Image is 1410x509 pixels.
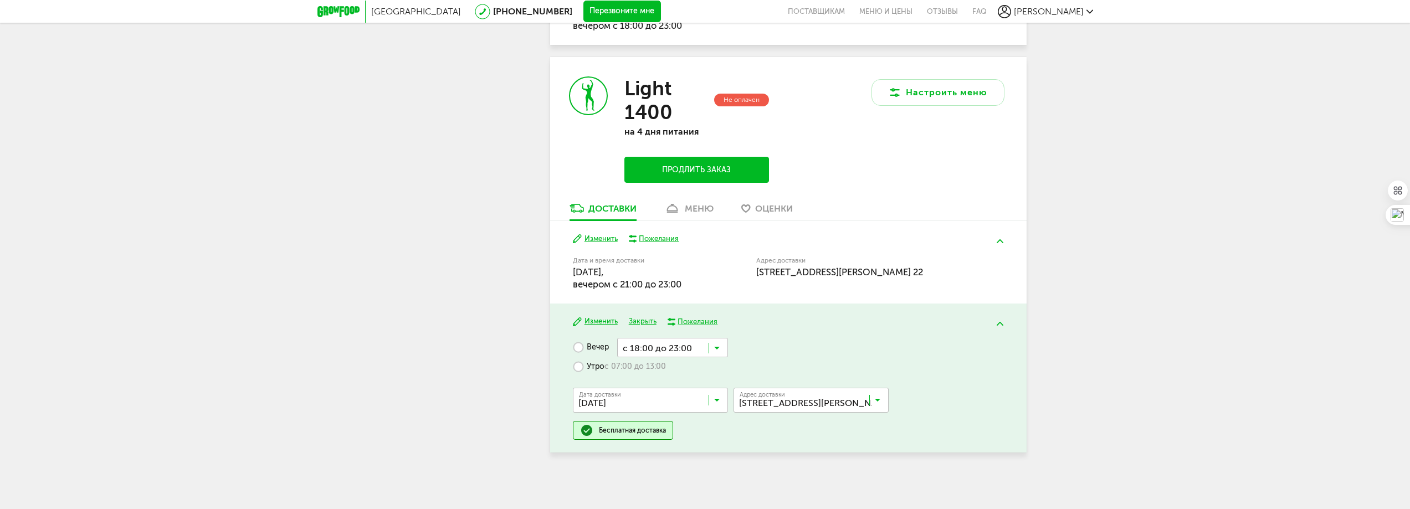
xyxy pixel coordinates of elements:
h3: Light 1400 [624,76,711,124]
button: Закрыть [629,316,657,327]
a: Оценки [736,202,798,220]
div: Бесплатная доставка [599,426,666,435]
span: [DATE], вечером c 21:00 до 23:00 [573,266,681,289]
span: [GEOGRAPHIC_DATA] [371,6,461,17]
a: Доставки [564,202,642,220]
span: [PERSON_NAME] [1014,6,1084,17]
div: меню [685,203,714,214]
div: Не оплачен [714,94,769,106]
img: arrow-up-green.5eb5f82.svg [997,322,1003,326]
label: Утро [573,357,666,377]
a: [PHONE_NUMBER] [493,6,572,17]
span: Оценки [755,203,793,214]
span: [STREET_ADDRESS][PERSON_NAME] 22 [756,266,923,277]
a: меню [659,202,719,220]
button: Пожелания [668,317,718,327]
span: Адрес доставки [740,392,785,398]
p: на 4 дня питания [624,126,768,137]
div: Пожелания [639,234,679,244]
button: Настроить меню [871,79,1004,106]
button: Пожелания [629,234,679,244]
span: Дата доставки [579,392,621,398]
img: arrow-up-green.5eb5f82.svg [997,239,1003,243]
span: с 07:00 до 13:00 [604,362,666,372]
button: Продлить заказ [624,157,768,183]
button: Изменить [573,316,618,327]
button: Изменить [573,234,618,244]
button: Перезвоните мне [583,1,661,23]
img: done.51a953a.svg [580,424,593,437]
label: Адрес доставки [756,258,963,264]
div: Доставки [588,203,637,214]
label: Дата и время доставки [573,258,700,264]
label: Вечер [573,338,609,357]
div: Пожелания [678,317,717,327]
